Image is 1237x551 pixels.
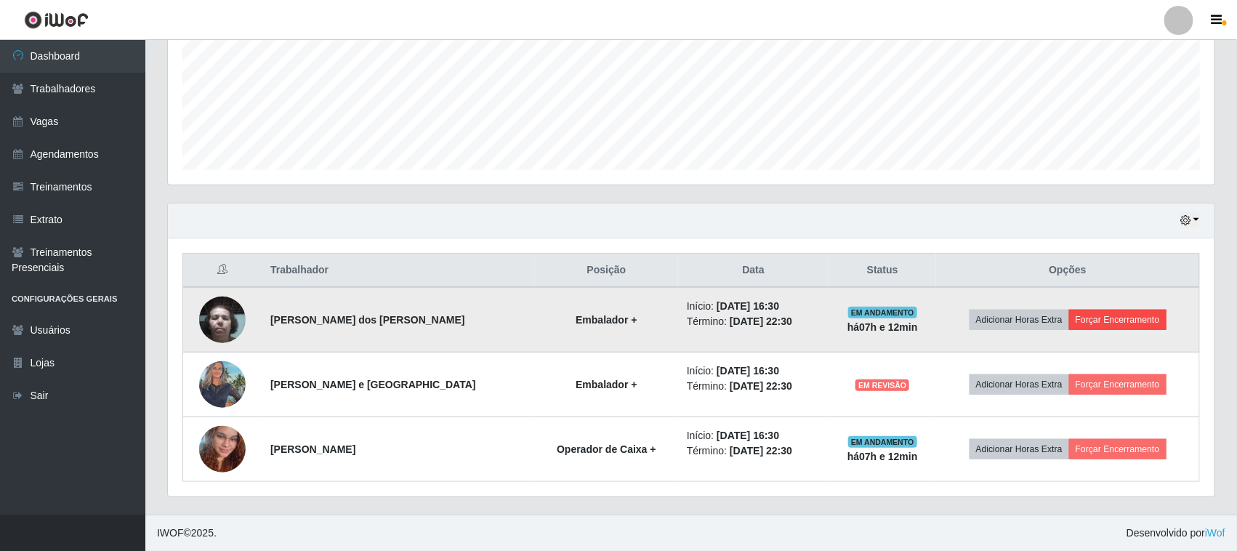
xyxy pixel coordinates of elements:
time: [DATE] 22:30 [730,445,792,457]
strong: Operador de Caixa + [557,443,656,455]
strong: [PERSON_NAME] e [GEOGRAPHIC_DATA] [270,379,476,390]
time: [DATE] 16:30 [717,365,779,377]
th: Status [829,254,936,288]
button: Adicionar Horas Extra [970,439,1069,459]
strong: há 07 h e 12 min [847,321,918,333]
strong: [PERSON_NAME] dos [PERSON_NAME] [270,314,465,326]
strong: Embalador + [576,314,637,326]
li: Início: [687,299,821,314]
button: Adicionar Horas Extra [970,310,1069,330]
button: Adicionar Horas Extra [970,374,1069,395]
span: EM REVISÃO [855,379,909,391]
time: [DATE] 16:30 [717,300,779,312]
button: Forçar Encerramento [1069,310,1167,330]
img: 1657575579568.jpeg [199,289,246,350]
span: © 2025 . [157,526,217,541]
th: Posição [535,254,678,288]
img: 1751324308831.jpeg [199,353,246,415]
strong: há 07 h e 12 min [847,451,918,462]
li: Término: [687,443,821,459]
li: Início: [687,363,821,379]
li: Término: [687,379,821,394]
span: Desenvolvido por [1127,526,1225,541]
strong: Embalador + [576,379,637,390]
li: Início: [687,428,821,443]
img: 1744932693139.jpeg [199,408,246,491]
button: Forçar Encerramento [1069,439,1167,459]
span: EM ANDAMENTO [848,307,917,318]
th: Opções [936,254,1199,288]
time: [DATE] 22:30 [730,380,792,392]
th: Data [678,254,829,288]
th: Trabalhador [262,254,535,288]
li: Término: [687,314,821,329]
span: EM ANDAMENTO [848,436,917,448]
strong: [PERSON_NAME] [270,443,355,455]
time: [DATE] 16:30 [717,430,779,441]
span: IWOF [157,527,184,539]
button: Forçar Encerramento [1069,374,1167,395]
a: iWof [1205,527,1225,539]
img: CoreUI Logo [24,11,89,29]
time: [DATE] 22:30 [730,315,792,327]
